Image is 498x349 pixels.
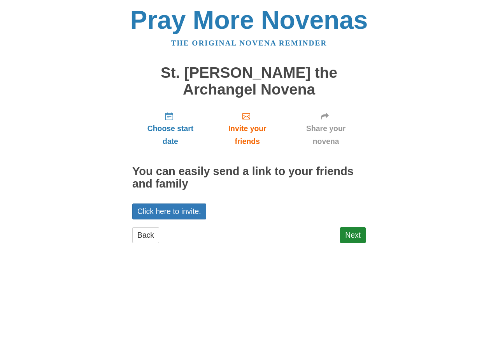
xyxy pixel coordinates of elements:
[132,65,366,98] h1: St. [PERSON_NAME] the Archangel Novena
[286,105,366,152] a: Share your novena
[132,203,206,219] a: Click here to invite.
[132,105,209,152] a: Choose start date
[294,122,358,148] span: Share your novena
[171,39,327,47] a: The original novena reminder
[132,165,366,190] h2: You can easily send a link to your friends and family
[130,5,368,34] a: Pray More Novenas
[140,122,201,148] span: Choose start date
[216,122,278,148] span: Invite your friends
[132,227,159,243] a: Back
[340,227,366,243] a: Next
[209,105,286,152] a: Invite your friends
